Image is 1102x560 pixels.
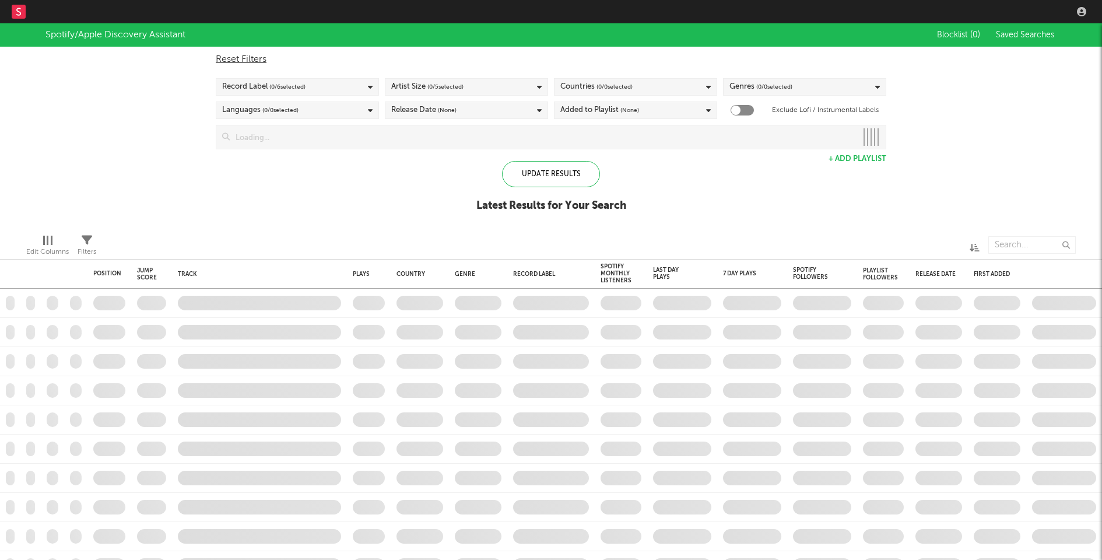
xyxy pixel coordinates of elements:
button: Saved Searches [992,30,1057,40]
input: Search... [988,236,1076,254]
div: Spotify Monthly Listeners [601,263,631,284]
span: Saved Searches [996,31,1057,39]
span: (None) [620,103,639,117]
div: Plays [353,271,370,278]
div: Latest Results for Your Search [476,199,626,213]
div: Record Label [513,271,583,278]
div: Spotify/Apple Discovery Assistant [45,28,185,42]
div: Last Day Plays [653,267,694,281]
span: ( 0 / 5 selected) [427,80,464,94]
div: Added to Playlist [560,103,639,117]
div: Filters [78,245,96,259]
div: First Added [974,271,1015,278]
button: + Add Playlist [829,155,886,163]
div: Record Label [222,80,306,94]
div: Jump Score [137,267,157,281]
div: Reset Filters [216,52,886,66]
span: (None) [438,103,457,117]
div: Countries [560,80,633,94]
label: Exclude Lofi / Instrumental Labels [772,103,879,117]
div: Genre [455,271,496,278]
div: Position [93,270,121,277]
div: 7 Day Plays [723,270,764,277]
div: Country [396,271,437,278]
div: Artist Size [391,80,464,94]
span: ( 0 / 6 selected) [269,80,306,94]
div: Genres [729,80,792,94]
div: Playlist Followers [863,267,898,281]
div: Edit Columns [26,245,69,259]
span: ( 0 ) [970,31,980,39]
span: ( 0 / 0 selected) [596,80,633,94]
input: Loading... [230,125,857,149]
div: Update Results [502,161,600,187]
span: Blocklist [937,31,980,39]
span: ( 0 / 0 selected) [756,80,792,94]
div: Spotify Followers [793,267,834,281]
div: Languages [222,103,299,117]
span: ( 0 / 0 selected) [262,103,299,117]
div: Edit Columns [26,230,69,264]
div: Release Date [915,271,956,278]
div: Release Date [391,103,457,117]
div: Filters [78,230,96,264]
div: Track [178,271,335,278]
